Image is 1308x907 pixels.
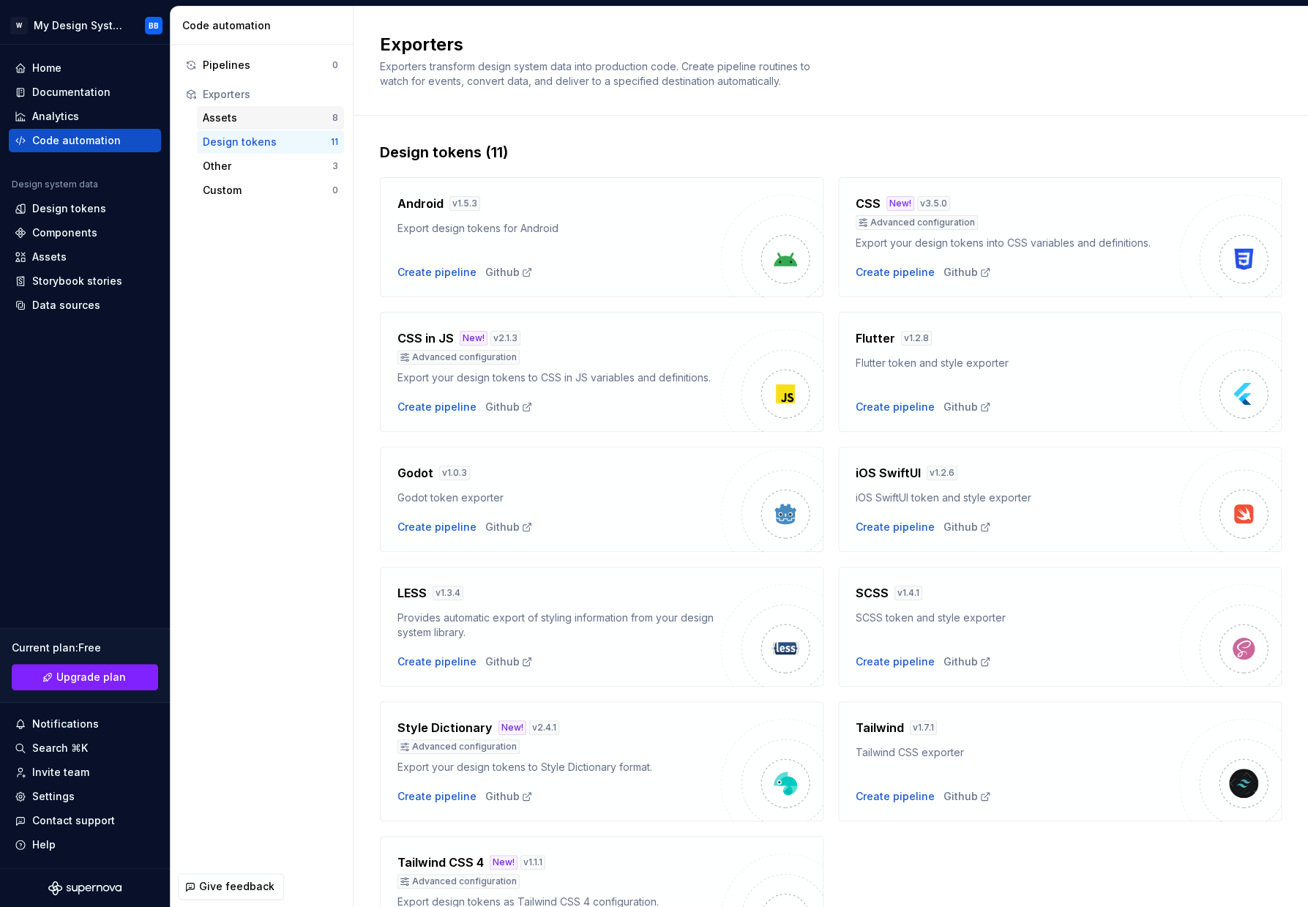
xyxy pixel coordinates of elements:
[397,265,477,280] button: Create pipeline
[32,789,75,804] div: Settings
[332,160,338,172] div: 3
[894,586,922,600] div: v 1.4.1
[9,221,161,245] a: Components
[9,809,161,832] button: Contact support
[32,813,115,828] div: Contact support
[856,520,935,534] button: Create pipeline
[856,195,881,212] h4: CSS
[397,584,427,602] h4: LESS
[460,331,487,346] div: New!
[485,400,533,414] a: Github
[485,654,533,669] a: Github
[331,136,338,148] div: 11
[439,466,470,480] div: v 1.0.3
[485,265,533,280] a: Github
[203,135,331,149] div: Design tokens
[3,10,167,41] button: WMy Design SystemBB
[943,654,991,669] a: Github
[397,654,477,669] button: Create pipeline
[12,664,158,690] a: Upgrade plan
[9,197,161,220] a: Design tokens
[199,879,274,894] span: Give feedback
[397,760,721,775] div: Export your design tokens to Style Dictionary format.
[856,400,935,414] div: Create pipeline
[856,789,935,804] button: Create pipeline
[856,265,935,280] div: Create pipeline
[485,520,533,534] a: Github
[380,142,1282,163] div: Design tokens (11)
[856,329,895,347] h4: Flutter
[397,854,484,871] h4: Tailwind CSS 4
[12,179,98,190] div: Design system data
[9,294,161,317] a: Data sources
[32,765,89,780] div: Invite team
[433,586,463,600] div: v 1.3.4
[32,250,67,264] div: Assets
[9,712,161,736] button: Notifications
[856,464,921,482] h4: iOS SwiftUI
[9,833,161,856] button: Help
[32,61,61,75] div: Home
[32,109,79,124] div: Analytics
[397,350,520,365] div: Advanced configuration
[380,60,813,87] span: Exporters transform design system data into production code. Create pipeline routines to watch fo...
[32,717,99,731] div: Notifications
[485,789,533,804] a: Github
[397,874,520,889] div: Advanced configuration
[397,490,721,505] div: Godot token exporter
[943,400,991,414] a: Github
[32,741,88,755] div: Search ⌘K
[32,201,106,216] div: Design tokens
[34,18,127,33] div: My Design System
[12,641,158,655] div: Current plan : Free
[943,520,991,534] div: Github
[397,789,477,804] button: Create pipeline
[397,520,477,534] button: Create pipeline
[856,236,1179,250] div: Export your design tokens into CSS variables and definitions.
[856,719,904,736] h4: Tailwind
[203,159,332,173] div: Other
[9,105,161,128] a: Analytics
[197,179,344,202] button: Custom0
[397,221,721,236] div: Export design tokens for Android
[178,873,284,900] button: Give feedback
[32,133,121,148] div: Code automation
[856,584,889,602] h4: SCSS
[397,370,721,385] div: Export your design tokens to CSS in JS variables and definitions.
[32,274,122,288] div: Storybook stories
[397,400,477,414] button: Create pipeline
[397,719,493,736] h4: Style Dictionary
[380,33,1264,56] h2: Exporters
[9,56,161,80] a: Home
[943,265,991,280] a: Github
[397,739,520,754] div: Advanced configuration
[9,129,161,152] a: Code automation
[397,611,721,640] div: Provides automatic export of styling information from your design system library.
[32,85,111,100] div: Documentation
[397,464,433,482] h4: Godot
[856,215,978,230] div: Advanced configuration
[48,881,122,895] svg: Supernova Logo
[10,17,28,34] div: W
[9,269,161,293] a: Storybook stories
[197,130,344,154] a: Design tokens11
[203,58,332,72] div: Pipelines
[397,329,454,347] h4: CSS in JS
[917,196,950,211] div: v 3.5.0
[179,53,344,77] a: Pipelines0
[856,490,1179,505] div: iOS SwiftUI token and style exporter
[9,785,161,808] a: Settings
[490,331,520,346] div: v 2.1.3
